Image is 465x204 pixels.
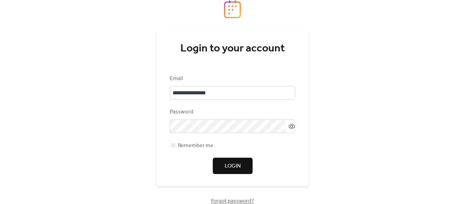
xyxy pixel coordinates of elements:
[213,158,253,174] button: Login
[170,108,294,116] div: Password
[225,162,241,170] span: Login
[211,199,254,203] a: Forgot password?
[170,75,294,83] div: Email
[178,142,213,150] span: Remember me
[170,42,295,56] div: Login to your account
